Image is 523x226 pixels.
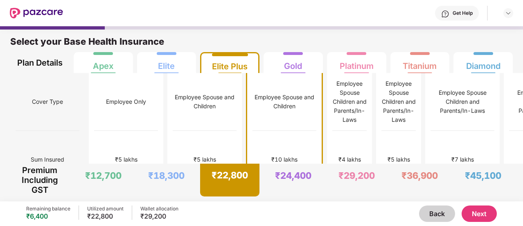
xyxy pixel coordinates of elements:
[271,155,298,164] div: ₹10 lakhs
[338,170,375,181] div: ₹29,200
[26,212,70,220] div: ₹6,400
[441,10,449,18] img: svg+xml;base64,PHN2ZyBpZD0iSGVscC0zMngzMiIgeG1sbnM9Imh0dHA6Ly93d3cudzMub3JnLzIwMDAvc3ZnIiB3aWR0aD...
[252,93,316,111] div: Employee Spouse and Children
[194,155,216,164] div: ₹5 lakhs
[85,170,122,181] div: ₹12,700
[453,10,473,16] div: Get Help
[451,155,474,164] div: ₹7 lakhs
[505,10,512,16] img: svg+xml;base64,PHN2ZyBpZD0iRHJvcGRvd24tMzJ4MzIiIHhtbG5zPSJodHRwOi8vd3d3LnczLm9yZy8yMDAwL3N2ZyIgd2...
[140,205,178,212] div: Wallet allocation
[87,212,124,220] div: ₹22,800
[340,55,374,71] div: Platinum
[381,79,416,124] div: Employee Spouse Children and Parents/In-Laws
[140,212,178,220] div: ₹29,200
[106,97,146,106] div: Employee Only
[87,205,124,212] div: Utilized amount
[465,170,501,181] div: ₹45,100
[401,170,438,181] div: ₹36,900
[275,170,311,181] div: ₹24,400
[26,205,70,212] div: Remaining balance
[338,155,361,164] div: ₹4 lakhs
[388,155,410,164] div: ₹5 lakhs
[462,205,497,222] button: Next
[16,164,64,196] div: Premium Including GST
[173,93,237,111] div: Employee Spouse and Children
[10,8,63,18] img: New Pazcare Logo
[115,155,138,164] div: ₹5 lakhs
[284,55,302,71] div: Gold
[148,170,185,181] div: ₹18,300
[31,152,64,167] span: Sum Insured
[212,55,248,71] div: Elite Plus
[93,55,113,71] div: Apex
[332,79,367,124] div: Employee Spouse Children and Parents/In-Laws
[32,94,63,110] span: Cover Type
[212,169,248,181] div: ₹22,800
[403,55,437,71] div: Titanium
[158,55,175,71] div: Elite
[466,55,500,71] div: Diamond
[419,205,455,222] button: Back
[16,52,64,73] div: Plan Details
[10,36,513,52] div: Select your Base Health Insurance
[431,88,494,115] div: Employee Spouse Children and Parents/In-Laws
